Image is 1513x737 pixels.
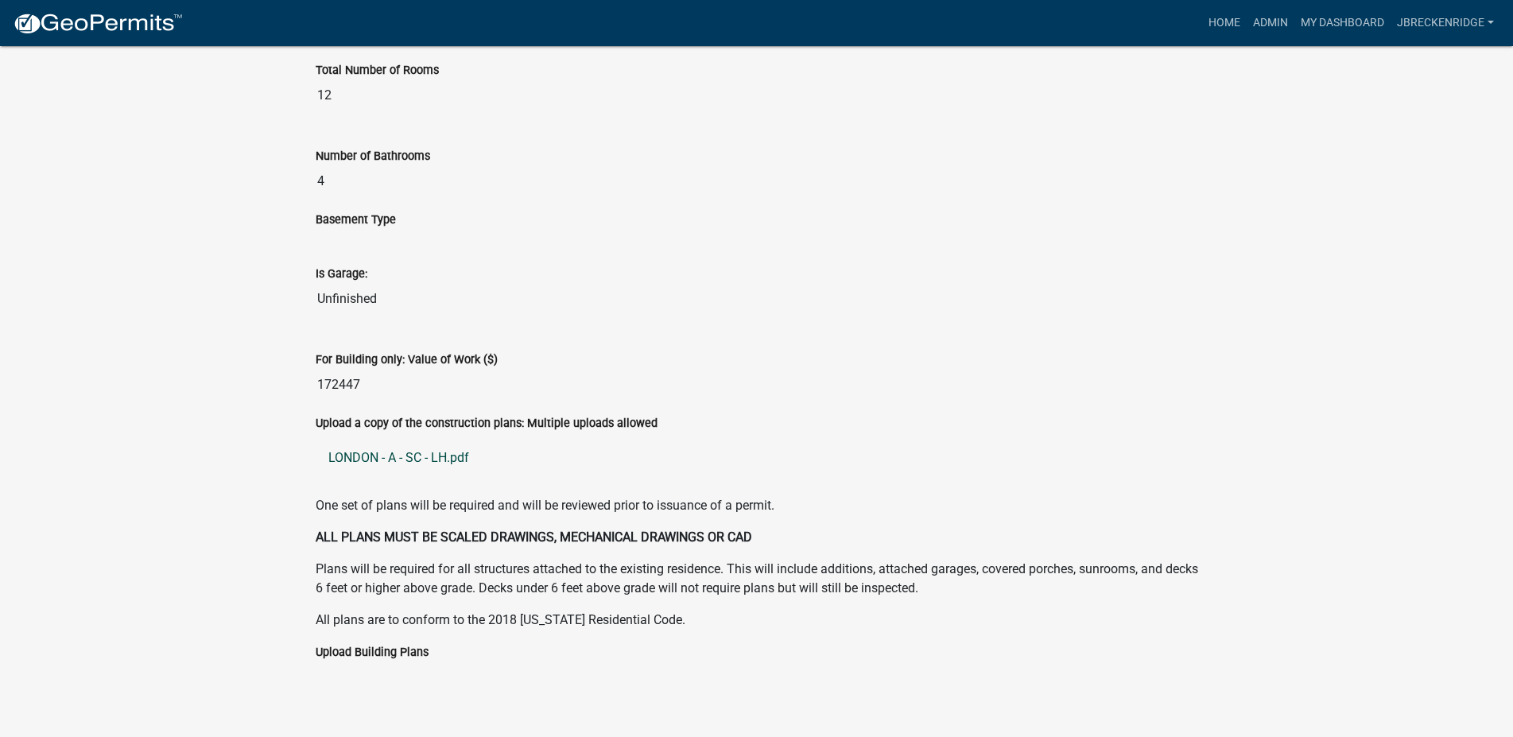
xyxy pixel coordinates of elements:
[316,496,1198,515] p: One set of plans will be required and will be reviewed prior to issuance of a permit.
[316,439,1198,477] a: LONDON - A - SC - LH.pdf
[316,529,752,545] strong: ALL PLANS MUST BE SCALED DRAWINGS, MECHANICAL DRAWINGS OR CAD
[316,611,1198,630] p: All plans are to conform to the 2018 [US_STATE] Residential Code.
[316,215,396,226] label: Basement Type
[316,355,498,366] label: For Building only: Value of Work ($)
[316,269,367,280] label: Is Garage:
[316,647,429,658] label: Upload Building Plans
[1247,8,1294,38] a: Admin
[1202,8,1247,38] a: Home
[316,151,430,162] label: Number of Bathrooms
[316,65,439,76] label: Total Number of Rooms
[1391,8,1500,38] a: Jbreckenridge
[1294,8,1391,38] a: My Dashboard
[316,560,1198,598] p: Plans will be required for all structures attached to the existing residence. This will include a...
[316,418,658,429] label: Upload a copy of the construction plans: Multiple uploads allowed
